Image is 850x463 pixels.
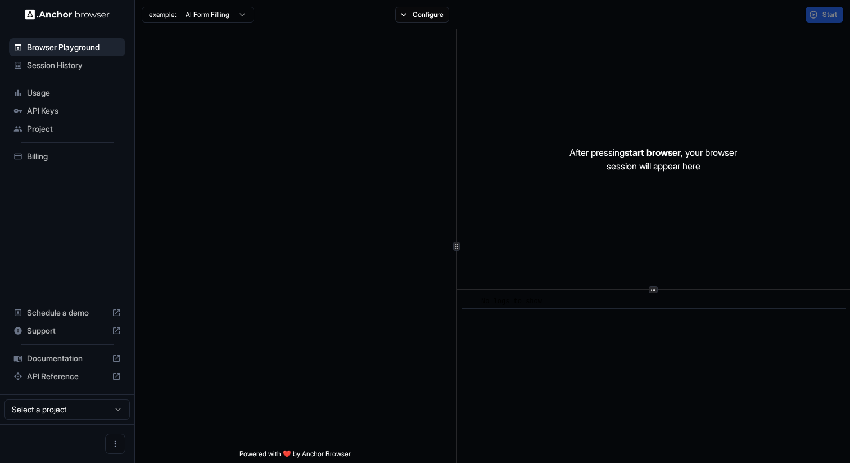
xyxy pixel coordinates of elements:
span: Support [27,325,107,336]
div: Support [9,322,125,340]
img: Anchor Logo [25,9,110,20]
div: API Reference [9,367,125,385]
span: API Keys [27,105,121,116]
span: ​ [467,296,473,307]
span: example: [149,10,177,19]
p: After pressing , your browser session will appear here [569,146,737,173]
div: Browser Playground [9,38,125,56]
div: Project [9,120,125,138]
div: Billing [9,147,125,165]
div: Schedule a demo [9,304,125,322]
span: start browser [625,147,681,158]
span: Billing [27,151,121,162]
div: Documentation [9,349,125,367]
span: Project [27,123,121,134]
span: Session History [27,60,121,71]
button: Configure [395,7,450,23]
div: Usage [9,84,125,102]
span: Browser Playground [27,42,121,53]
span: API Reference [27,371,107,382]
div: Session History [9,56,125,74]
div: API Keys [9,102,125,120]
span: Schedule a demo [27,307,107,318]
span: Usage [27,87,121,98]
span: No logs to show [481,298,542,305]
span: Documentation [27,353,107,364]
button: Open menu [105,434,125,454]
span: Powered with ❤️ by Anchor Browser [239,449,351,463]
